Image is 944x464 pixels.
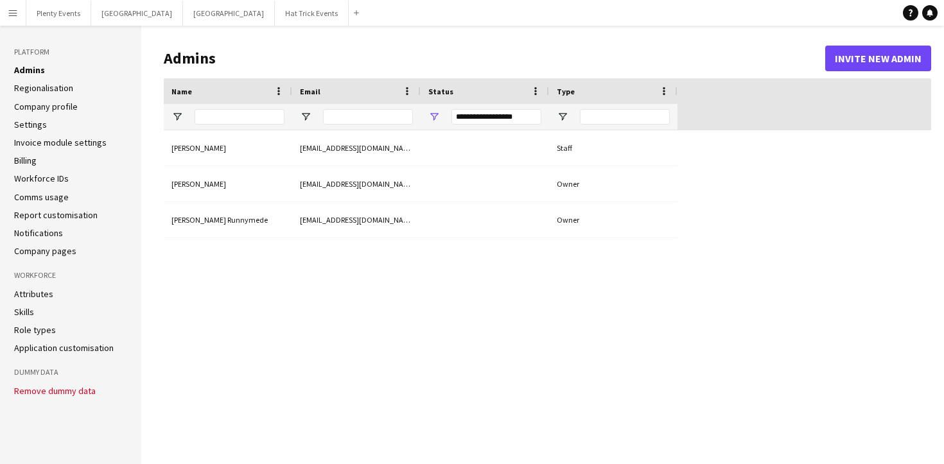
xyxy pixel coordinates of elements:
[14,306,34,318] a: Skills
[14,386,96,396] button: Remove dummy data
[164,202,292,237] div: [PERSON_NAME] Runnymede
[195,109,284,125] input: Name Filter Input
[14,342,114,354] a: Application customisation
[183,1,275,26] button: [GEOGRAPHIC_DATA]
[292,202,421,237] div: [EMAIL_ADDRESS][DOMAIN_NAME]
[14,191,69,203] a: Comms usage
[300,111,311,123] button: Open Filter Menu
[26,1,91,26] button: Plenty Events
[171,87,192,96] span: Name
[14,82,73,94] a: Regionalisation
[14,64,45,76] a: Admins
[428,87,453,96] span: Status
[825,46,931,71] button: Invite new admin
[557,87,575,96] span: Type
[14,119,47,130] a: Settings
[549,130,677,166] div: Staff
[171,111,183,123] button: Open Filter Menu
[14,173,69,184] a: Workforce IDs
[14,270,127,281] h3: Workforce
[300,87,320,96] span: Email
[557,111,568,123] button: Open Filter Menu
[323,109,413,125] input: Email Filter Input
[292,166,421,202] div: [EMAIL_ADDRESS][DOMAIN_NAME]
[14,101,78,112] a: Company profile
[14,288,53,300] a: Attributes
[14,155,37,166] a: Billing
[14,46,127,58] h3: Platform
[164,130,292,166] div: [PERSON_NAME]
[549,166,677,202] div: Owner
[292,130,421,166] div: [EMAIL_ADDRESS][DOMAIN_NAME]
[14,209,98,221] a: Report customisation
[14,137,107,148] a: Invoice module settings
[14,227,63,239] a: Notifications
[164,166,292,202] div: [PERSON_NAME]
[549,202,677,237] div: Owner
[275,1,349,26] button: Hat Trick Events
[428,111,440,123] button: Open Filter Menu
[91,1,183,26] button: [GEOGRAPHIC_DATA]
[14,245,76,257] a: Company pages
[14,366,127,378] h3: Dummy Data
[14,324,56,336] a: Role types
[580,109,670,125] input: Type Filter Input
[164,49,825,68] h1: Admins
